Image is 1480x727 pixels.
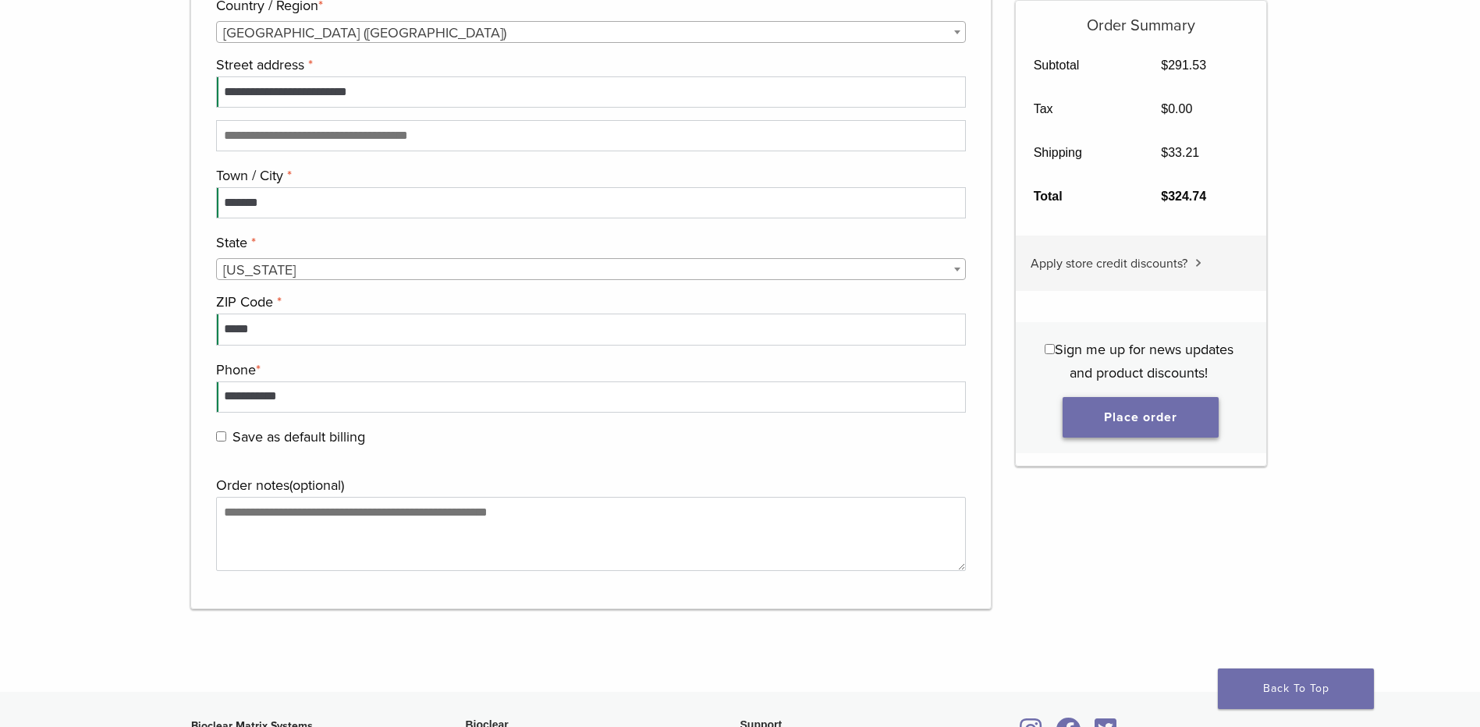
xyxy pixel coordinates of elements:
[1161,190,1206,203] bdi: 324.74
[216,290,963,314] label: ZIP Code
[1161,59,1168,72] span: $
[216,431,226,442] input: Save as default billing
[1031,256,1187,271] span: Apply store credit discounts?
[1161,190,1168,203] span: $
[1016,44,1144,87] th: Subtotal
[217,22,966,44] span: United States (US)
[216,258,967,280] span: State
[1055,341,1233,381] span: Sign me up for news updates and product discounts!
[1161,102,1192,115] bdi: 0.00
[1161,59,1206,72] bdi: 291.53
[1016,1,1266,35] h5: Order Summary
[1045,344,1055,354] input: Sign me up for news updates and product discounts!
[1161,146,1168,159] span: $
[1063,397,1219,438] button: Place order
[217,259,966,281] span: Alaska
[1161,102,1168,115] span: $
[289,477,344,494] span: (optional)
[1195,259,1201,267] img: caret.svg
[1016,131,1144,175] th: Shipping
[1161,146,1199,159] bdi: 33.21
[216,21,967,43] span: Country / Region
[216,164,963,187] label: Town / City
[216,53,963,76] label: Street address
[1016,87,1144,131] th: Tax
[1016,175,1144,218] th: Total
[216,358,963,381] label: Phone
[216,231,963,254] label: State
[216,473,963,497] label: Order notes
[1218,668,1374,709] a: Back To Top
[216,425,963,449] label: Save as default billing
